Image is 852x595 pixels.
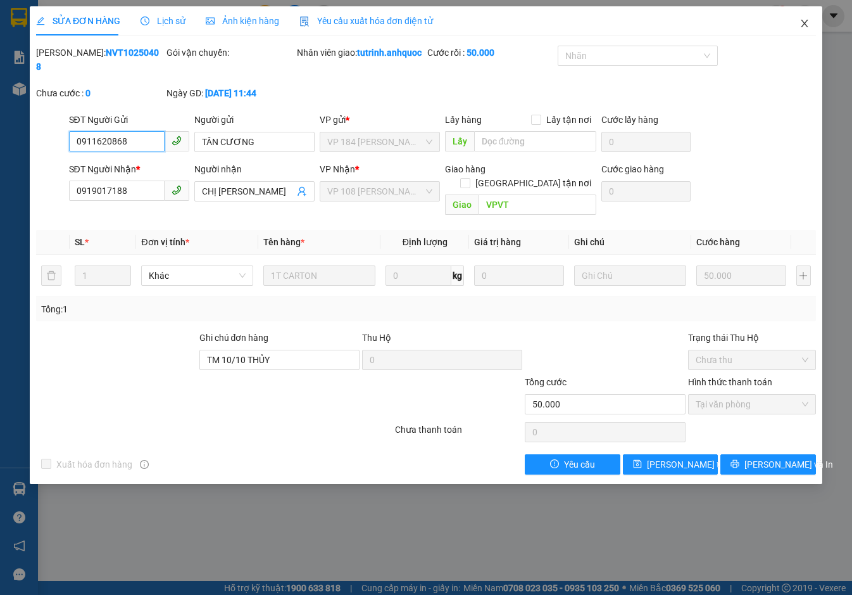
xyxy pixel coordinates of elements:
[362,333,391,343] span: Thu Hộ
[445,115,482,125] span: Lấy hàng
[451,266,464,286] span: kg
[474,131,597,151] input: Dọc đường
[799,18,810,29] span: close
[796,266,811,286] button: plus
[394,423,524,445] div: Chưa thanh toán
[41,266,61,286] button: delete
[141,237,189,247] span: Đơn vị tính
[166,86,294,100] div: Ngày GD:
[550,459,559,470] span: exclamation-circle
[320,113,440,127] div: VP gửi
[445,195,479,215] span: Giao
[36,46,164,74] div: [PERSON_NAME]:
[427,46,555,60] div: Cước rồi :
[36,86,164,100] div: Chưa cước :
[569,230,691,255] th: Ghi chú
[194,113,315,127] div: Người gửi
[299,16,310,27] img: icon
[41,302,330,316] div: Tổng: 1
[263,266,375,286] input: VD: Bàn, Ghế
[479,195,597,215] input: Dọc đường
[730,459,739,470] span: printer
[172,136,182,146] span: phone
[51,457,137,471] span: Xuất hóa đơn hàng
[206,16,279,26] span: Ảnh kiện hàng
[696,395,808,414] span: Tại văn phòng
[36,16,120,26] span: SỬA ĐƠN HÀNG
[601,115,658,125] label: Cước lấy hàng
[696,237,740,247] span: Cước hàng
[205,88,256,98] b: [DATE] 11:44
[263,237,304,247] span: Tên hàng
[574,266,686,286] input: Ghi Chú
[633,459,642,470] span: save
[403,237,448,247] span: Định lượng
[199,350,360,370] input: Ghi chú đơn hàng
[172,185,182,195] span: phone
[445,164,486,174] span: Giao hàng
[601,181,691,202] input: Cước giao hàng
[647,457,748,471] span: [PERSON_NAME] thay đổi
[194,162,315,176] div: Người nhận
[299,16,433,26] span: Yêu cầu xuất hóa đơn điện tử
[327,132,432,151] span: VP 184 Nguyễn Văn Trỗi - HCM
[36,16,45,25] span: edit
[474,237,521,247] span: Giá trị hàng
[141,16,149,25] span: clock-circle
[688,377,772,387] label: Hình thức thanh toán
[166,46,294,60] div: Gói vận chuyển:
[467,48,494,58] b: 50.000
[525,454,620,475] button: exclamation-circleYêu cầu
[149,266,246,285] span: Khác
[297,186,307,196] span: user-add
[601,132,691,152] input: Cước lấy hàng
[601,164,664,174] label: Cước giao hàng
[140,460,149,469] span: info-circle
[623,454,718,475] button: save[PERSON_NAME] thay đổi
[720,454,815,475] button: printer[PERSON_NAME] và In
[206,16,215,25] span: picture
[541,113,596,127] span: Lấy tận nơi
[470,176,596,190] span: [GEOGRAPHIC_DATA] tận nơi
[688,331,816,345] div: Trạng thái Thu Hộ
[85,88,91,98] b: 0
[75,237,85,247] span: SL
[474,266,564,286] input: 0
[199,333,269,343] label: Ghi chú đơn hàng
[69,162,189,176] div: SĐT Người Nhận
[297,46,425,60] div: Nhân viên giao:
[327,182,432,201] span: VP 108 Lê Hồng Phong - Vũng Tàu
[696,266,786,286] input: 0
[564,457,595,471] span: Yêu cầu
[525,377,567,387] span: Tổng cước
[696,350,808,369] span: Chưa thu
[320,164,355,174] span: VP Nhận
[69,113,189,127] div: SĐT Người Gửi
[744,457,833,471] span: [PERSON_NAME] và In
[787,6,822,42] button: Close
[141,16,185,26] span: Lịch sử
[445,131,474,151] span: Lấy
[357,48,422,58] b: tutrinh.anhquoc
